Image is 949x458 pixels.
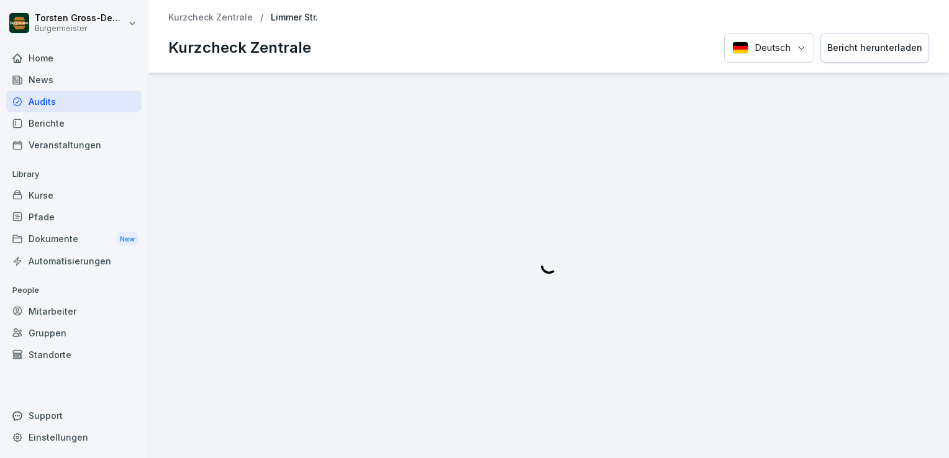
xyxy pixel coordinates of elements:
[6,426,142,448] a: Einstellungen
[6,206,142,228] a: Pfade
[6,184,142,206] a: Kurse
[6,344,142,366] a: Standorte
[6,228,142,251] div: Dokumente
[35,13,125,24] p: Torsten Gross-Demtröder
[6,134,142,156] a: Veranstaltungen
[117,232,138,246] div: New
[6,112,142,134] a: Berichte
[6,250,142,272] a: Automatisierungen
[6,281,142,300] p: People
[168,37,311,59] p: Kurzcheck Zentrale
[820,33,929,63] button: Bericht herunterladen
[35,24,125,33] p: Burgermeister
[6,69,142,91] a: News
[6,322,142,344] a: Gruppen
[6,228,142,251] a: DokumenteNew
[6,405,142,426] div: Support
[6,164,142,184] p: Library
[271,12,318,23] p: Limmer Str.
[724,33,814,63] button: Language
[755,41,791,55] p: Deutsch
[168,12,253,23] a: Kurzcheck Zentrale
[6,91,142,112] a: Audits
[6,300,142,322] a: Mitarbeiter
[6,47,142,69] a: Home
[827,41,922,55] div: Bericht herunterladen
[260,12,263,23] p: /
[732,42,748,54] img: Deutsch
